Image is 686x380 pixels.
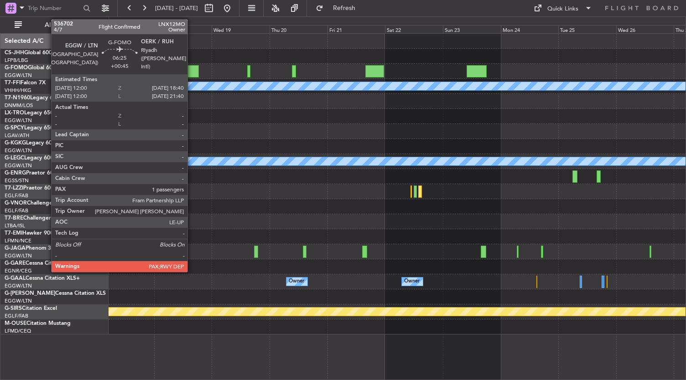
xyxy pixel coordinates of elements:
[5,110,53,116] a: LX-TROLegacy 650
[5,72,32,79] a: EGGW/LTN
[5,276,80,281] a: G-GAALCessna Citation XLS+
[24,22,96,28] span: All Aircraft
[270,25,327,33] div: Thu 20
[5,252,32,259] a: EGGW/LTN
[5,185,54,191] a: T7-LZZIPraetor 600
[5,170,26,176] span: G-ENRG
[5,216,62,221] a: T7-BREChallenger 604
[5,222,25,229] a: LTBA/ISL
[5,192,28,199] a: EGLF/FAB
[5,140,26,146] span: G-KGKG
[5,321,71,326] a: M-OUSECitation Mustang
[5,50,24,56] span: CS-JHH
[547,5,578,14] div: Quick Links
[5,155,53,161] a: G-LEGCLegacy 600
[5,276,26,281] span: G-GAAL
[5,321,26,326] span: M-OUSE
[5,306,22,311] span: G-SIRS
[325,5,364,11] span: Refresh
[529,1,597,15] button: Quick Links
[5,95,30,101] span: T7-N1960
[5,231,22,236] span: T7-EMI
[5,177,29,184] a: EGSS/STN
[5,298,32,304] a: EGGW/LTN
[5,170,57,176] a: G-ENRGPraetor 600
[5,110,24,116] span: LX-TRO
[5,267,32,274] a: EGNR/CEG
[5,147,32,154] a: EGGW/LTN
[5,155,24,161] span: G-LEGC
[289,275,304,288] div: Owner
[5,231,60,236] a: T7-EMIHawker 900XP
[5,80,46,86] a: T7-FFIFalcon 7X
[28,1,80,15] input: Trip Number
[5,313,28,319] a: EGLF/FAB
[404,275,420,288] div: Owner
[5,291,55,296] span: G-[PERSON_NAME]
[616,25,674,33] div: Wed 26
[5,328,31,334] a: LFMD/CEQ
[558,25,616,33] div: Tue 25
[5,185,23,191] span: T7-LZZI
[5,291,106,296] a: G-[PERSON_NAME]Cessna Citation XLS
[5,87,31,94] a: VHHH/HKG
[5,237,31,244] a: LFMN/NCE
[5,140,55,146] a: G-KGKGLegacy 600
[5,65,28,71] span: G-FOMO
[5,306,57,311] a: G-SIRSCitation Excel
[5,125,53,131] a: G-SPCYLegacy 650
[327,25,385,33] div: Fri 21
[212,25,270,33] div: Wed 19
[110,18,126,26] div: [DATE]
[5,95,59,101] a: T7-N1960Legacy 650
[5,162,32,169] a: EGGW/LTN
[5,246,26,251] span: G-JAGA
[5,80,21,86] span: T7-FFI
[5,117,32,124] a: EGGW/LTN
[5,246,57,251] a: G-JAGAPhenom 300
[5,65,59,71] a: G-FOMOGlobal 6000
[5,216,23,221] span: T7-BRE
[154,25,212,33] div: Tue 18
[10,18,99,32] button: All Aircraft
[5,132,29,139] a: LGAV/ATH
[385,25,443,33] div: Sat 22
[312,1,366,15] button: Refresh
[501,25,559,33] div: Mon 24
[5,200,66,206] a: G-VNORChallenger 650
[5,102,33,109] a: DNMM/LOS
[5,200,27,206] span: G-VNOR
[5,207,28,214] a: EGLF/FAB
[5,50,55,56] a: CS-JHHGlobal 6000
[443,25,501,33] div: Sun 23
[5,57,28,64] a: LFPB/LBG
[5,261,80,266] a: G-GARECessna Citation XLS+
[5,125,24,131] span: G-SPCY
[96,25,154,33] div: Mon 17
[155,4,198,12] span: [DATE] - [DATE]
[5,261,26,266] span: G-GARE
[5,282,32,289] a: EGGW/LTN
